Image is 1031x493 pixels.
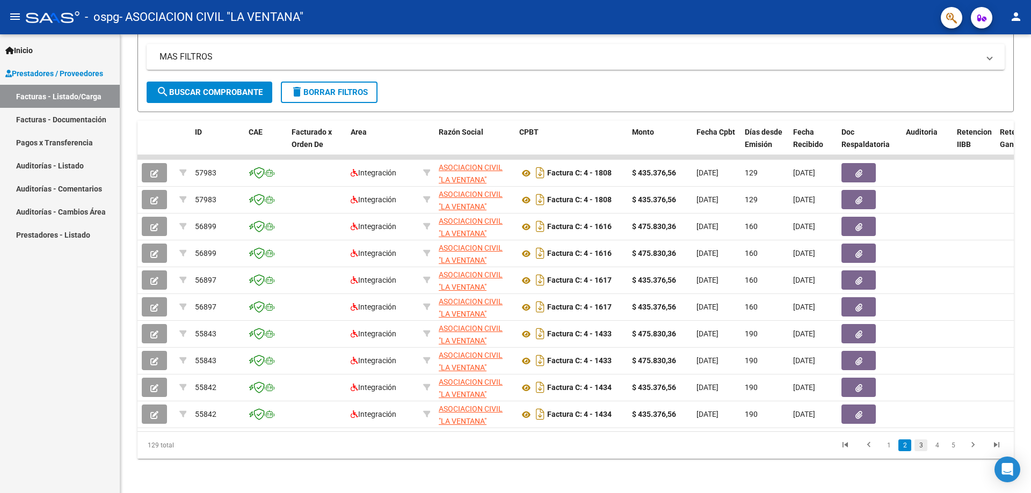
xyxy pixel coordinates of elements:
span: 129 [745,195,758,204]
span: 56899 [195,222,216,231]
span: [DATE] [696,329,718,338]
span: Integración [351,195,396,204]
datatable-header-cell: CAE [244,121,287,168]
li: page 4 [929,436,945,454]
li: page 5 [945,436,961,454]
datatable-header-cell: Fecha Recibido [789,121,837,168]
i: Descargar documento [533,325,547,342]
span: Inicio [5,45,33,56]
div: 33708036299 [439,376,511,399]
span: [DATE] [696,276,718,284]
span: 190 [745,410,758,418]
span: [DATE] [793,410,815,418]
strong: Factura C: 4 - 1616 [547,223,612,231]
mat-icon: search [156,85,169,98]
div: 33708036299 [439,403,511,425]
span: - ospg [85,5,119,29]
span: 56897 [195,276,216,284]
span: ASOCIACION CIVIL "LA VENTANA" [439,190,503,211]
div: 33708036299 [439,349,511,372]
span: 190 [745,356,758,365]
span: ASOCIACION CIVIL "LA VENTANA" [439,217,503,238]
span: Buscar Comprobante [156,87,263,97]
strong: $ 435.376,56 [632,195,676,204]
mat-panel-title: MAS FILTROS [159,51,979,63]
span: - ASOCIACION CIVIL "LA VENTANA" [119,5,303,29]
span: ASOCIACION CIVIL "LA VENTANA" [439,404,503,425]
div: 33708036299 [439,161,511,184]
mat-icon: person [1010,10,1022,23]
strong: Factura C: 4 - 1434 [547,410,612,419]
span: Integración [351,410,396,418]
span: ASOCIACION CIVIL "LA VENTANA" [439,244,503,264]
span: 57983 [195,168,216,177]
i: Descargar documento [533,164,547,181]
span: 160 [745,276,758,284]
datatable-header-cell: Razón Social [434,121,515,168]
i: Descargar documento [533,218,547,235]
datatable-header-cell: Area [346,121,419,168]
a: 2 [898,439,911,451]
strong: Factura C: 4 - 1808 [547,196,612,204]
span: 57983 [195,195,216,204]
strong: Factura C: 4 - 1434 [547,384,612,392]
span: Facturado x Orden De [292,128,332,149]
datatable-header-cell: CPBT [515,121,628,168]
span: [DATE] [793,356,815,365]
span: CAE [249,128,263,136]
span: ASOCIACION CIVIL "LA VENTANA" [439,270,503,291]
a: go to previous page [859,439,879,451]
strong: $ 475.830,36 [632,356,676,365]
div: 33708036299 [439,188,511,211]
span: 55843 [195,356,216,365]
div: 129 total [137,432,311,459]
a: go to first page [835,439,855,451]
datatable-header-cell: ID [191,121,244,168]
div: 33708036299 [439,242,511,264]
i: Descargar documento [533,379,547,396]
span: Borrar Filtros [291,87,368,97]
span: Integración [351,303,396,311]
span: ASOCIACION CIVIL "LA VENTANA" [439,378,503,399]
span: 160 [745,222,758,231]
span: [DATE] [696,222,718,231]
span: Integración [351,168,396,177]
span: [DATE] [696,383,718,392]
span: 55842 [195,383,216,392]
strong: $ 475.830,36 [632,329,676,338]
span: 55842 [195,410,216,418]
li: page 3 [913,436,929,454]
strong: Factura C: 4 - 1616 [547,249,612,258]
span: 190 [745,329,758,338]
strong: $ 475.830,36 [632,249,676,257]
span: [DATE] [696,195,718,204]
span: [DATE] [696,303,718,311]
mat-icon: menu [9,10,21,23]
span: Area [351,128,367,136]
strong: $ 475.830,36 [632,222,676,231]
datatable-header-cell: Doc Respaldatoria [837,121,902,168]
button: Borrar Filtros [281,82,377,103]
span: Monto [632,128,654,136]
mat-expansion-panel-header: MAS FILTROS [147,44,1005,70]
span: [DATE] [696,249,718,257]
a: 4 [931,439,943,451]
span: [DATE] [793,329,815,338]
span: 56897 [195,303,216,311]
span: Días desde Emisión [745,128,782,149]
span: Integración [351,356,396,365]
span: [DATE] [793,303,815,311]
span: Fecha Recibido [793,128,823,149]
span: Doc Respaldatoria [841,128,890,149]
strong: Factura C: 4 - 1617 [547,303,612,312]
i: Descargar documento [533,352,547,369]
datatable-header-cell: Días desde Emisión [740,121,789,168]
span: CPBT [519,128,539,136]
span: 129 [745,168,758,177]
span: Integración [351,249,396,257]
datatable-header-cell: Monto [628,121,692,168]
div: 33708036299 [439,215,511,238]
span: [DATE] [793,222,815,231]
span: ASOCIACION CIVIL "LA VENTANA" [439,351,503,372]
i: Descargar documento [533,191,547,208]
